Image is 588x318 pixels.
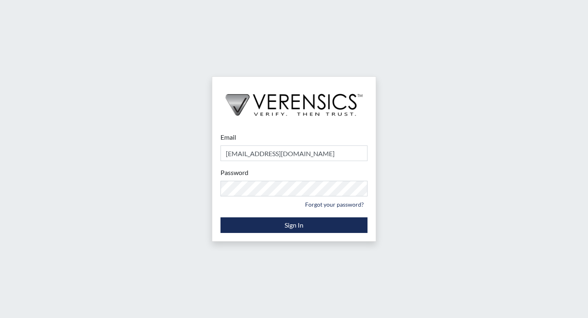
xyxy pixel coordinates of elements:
label: Password [220,168,248,177]
button: Sign In [220,217,367,233]
label: Email [220,132,236,142]
img: logo-wide-black.2aad4157.png [212,77,376,124]
a: Forgot your password? [301,198,367,211]
input: Email [220,145,367,161]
